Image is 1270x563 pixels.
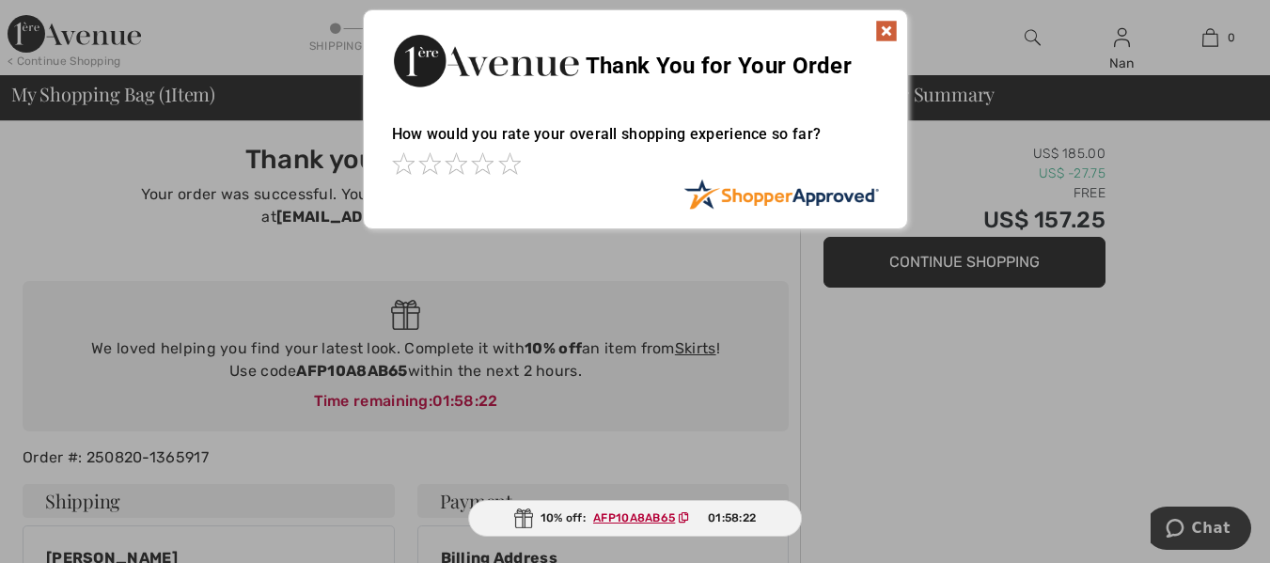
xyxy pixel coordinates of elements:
span: Chat [41,13,80,30]
div: 10% off: [468,500,803,537]
img: x [875,20,898,42]
img: Thank You for Your Order [392,29,580,92]
span: Thank You for Your Order [586,53,852,79]
ins: AFP10A8AB65 [593,511,675,524]
span: 01:58:22 [708,509,756,526]
div: How would you rate your overall shopping experience so far? [392,106,879,179]
img: Gift.svg [514,508,533,528]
